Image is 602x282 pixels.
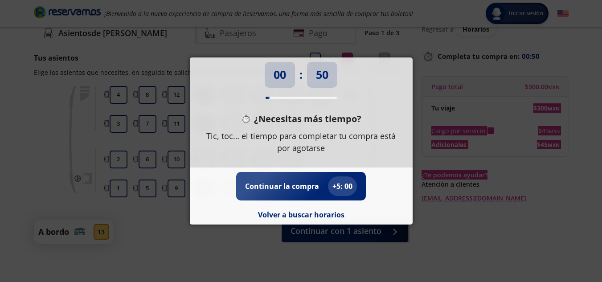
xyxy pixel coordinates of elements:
[332,181,352,192] p: + 5 : 00
[274,66,286,83] p: 00
[245,181,319,192] p: Continuar la compra
[316,66,328,83] p: 50
[254,112,361,126] p: ¿Necesitas más tiempo?
[203,130,399,154] p: Tic, toc… el tiempo para completar tu compra está por agotarse
[245,176,357,196] button: Continuar la compra+5: 00
[258,209,344,220] button: Volver a buscar horarios
[299,66,303,83] p: :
